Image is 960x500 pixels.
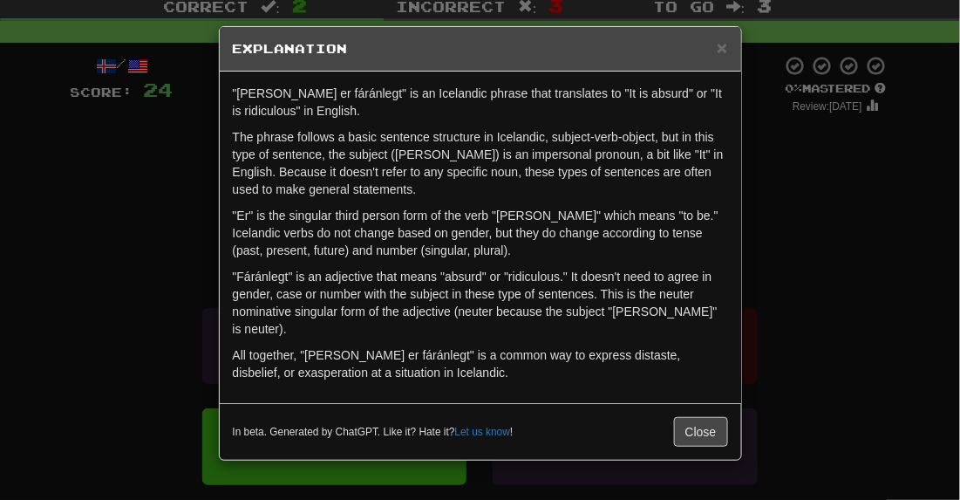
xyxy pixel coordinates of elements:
[717,38,727,57] button: Close
[233,425,514,440] small: In beta. Generated by ChatGPT. Like it? Hate it? !
[233,85,728,120] p: "[PERSON_NAME] er fáránlegt" is an Icelandic phrase that translates to "It is absurd" or "It is r...
[674,417,728,447] button: Close
[233,207,728,259] p: "Er" is the singular third person form of the verb "[PERSON_NAME]" which means "to be." Icelandic...
[233,128,728,198] p: The phrase follows a basic sentence structure in Icelandic, subject-verb-object, but in this type...
[233,346,728,381] p: All together, "[PERSON_NAME] er fáránlegt" is a common way to express distaste, disbelief, or exa...
[455,426,510,438] a: Let us know
[233,40,728,58] h5: Explanation
[233,268,728,338] p: "Fáránlegt" is an adjective that means "absurd" or "ridiculous." It doesn't need to agree in gend...
[717,38,727,58] span: ×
